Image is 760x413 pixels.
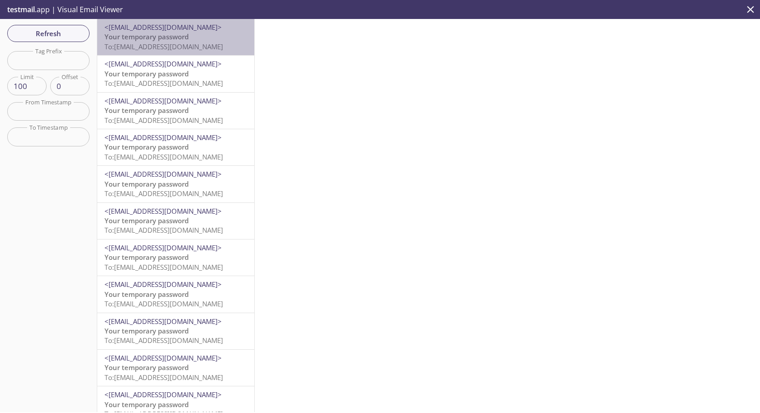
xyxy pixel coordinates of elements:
span: Your temporary password [104,363,189,372]
span: <[EMAIL_ADDRESS][DOMAIN_NAME]> [104,353,222,362]
span: To: [EMAIL_ADDRESS][DOMAIN_NAME] [104,373,223,382]
span: Your temporary password [104,142,189,151]
div: <[EMAIL_ADDRESS][DOMAIN_NAME]>Your temporary passwordTo:[EMAIL_ADDRESS][DOMAIN_NAME] [97,350,254,386]
span: To: [EMAIL_ADDRESS][DOMAIN_NAME] [104,189,223,198]
span: <[EMAIL_ADDRESS][DOMAIN_NAME]> [104,317,222,326]
span: <[EMAIL_ADDRESS][DOMAIN_NAME]> [104,280,222,289]
div: <[EMAIL_ADDRESS][DOMAIN_NAME]>Your temporary passwordTo:[EMAIL_ADDRESS][DOMAIN_NAME] [97,203,254,239]
div: <[EMAIL_ADDRESS][DOMAIN_NAME]>Your temporary passwordTo:[EMAIL_ADDRESS][DOMAIN_NAME] [97,166,254,202]
span: <[EMAIL_ADDRESS][DOMAIN_NAME]> [104,96,222,105]
div: <[EMAIL_ADDRESS][DOMAIN_NAME]>Your temporary passwordTo:[EMAIL_ADDRESS][DOMAIN_NAME] [97,93,254,129]
span: <[EMAIL_ADDRESS][DOMAIN_NAME]> [104,206,222,216]
span: To: [EMAIL_ADDRESS][DOMAIN_NAME] [104,225,223,235]
span: To: [EMAIL_ADDRESS][DOMAIN_NAME] [104,79,223,88]
span: <[EMAIL_ADDRESS][DOMAIN_NAME]> [104,133,222,142]
div: <[EMAIL_ADDRESS][DOMAIN_NAME]>Your temporary passwordTo:[EMAIL_ADDRESS][DOMAIN_NAME] [97,129,254,165]
span: Your temporary password [104,69,189,78]
span: <[EMAIL_ADDRESS][DOMAIN_NAME]> [104,169,222,178]
span: To: [EMAIL_ADDRESS][DOMAIN_NAME] [104,299,223,308]
span: To: [EMAIL_ADDRESS][DOMAIN_NAME] [104,116,223,125]
button: Refresh [7,25,90,42]
span: To: [EMAIL_ADDRESS][DOMAIN_NAME] [104,42,223,51]
div: <[EMAIL_ADDRESS][DOMAIN_NAME]>Your temporary passwordTo:[EMAIL_ADDRESS][DOMAIN_NAME] [97,239,254,276]
span: To: [EMAIL_ADDRESS][DOMAIN_NAME] [104,152,223,161]
span: To: [EMAIL_ADDRESS][DOMAIN_NAME] [104,336,223,345]
span: <[EMAIL_ADDRESS][DOMAIN_NAME]> [104,59,222,68]
span: testmail [7,5,35,14]
div: <[EMAIL_ADDRESS][DOMAIN_NAME]>Your temporary passwordTo:[EMAIL_ADDRESS][DOMAIN_NAME] [97,276,254,312]
span: Your temporary password [104,216,189,225]
span: <[EMAIL_ADDRESS][DOMAIN_NAME]> [104,243,222,252]
span: Refresh [14,28,82,39]
span: To: [EMAIL_ADDRESS][DOMAIN_NAME] [104,263,223,272]
span: Your temporary password [104,179,189,188]
div: <[EMAIL_ADDRESS][DOMAIN_NAME]>Your temporary passwordTo:[EMAIL_ADDRESS][DOMAIN_NAME] [97,313,254,349]
span: Your temporary password [104,106,189,115]
span: Your temporary password [104,400,189,409]
span: <[EMAIL_ADDRESS][DOMAIN_NAME]> [104,390,222,399]
span: Your temporary password [104,253,189,262]
span: Your temporary password [104,32,189,41]
span: Your temporary password [104,326,189,335]
div: <[EMAIL_ADDRESS][DOMAIN_NAME]>Your temporary passwordTo:[EMAIL_ADDRESS][DOMAIN_NAME] [97,19,254,55]
span: Your temporary password [104,290,189,299]
div: <[EMAIL_ADDRESS][DOMAIN_NAME]>Your temporary passwordTo:[EMAIL_ADDRESS][DOMAIN_NAME] [97,56,254,92]
span: <[EMAIL_ADDRESS][DOMAIN_NAME]> [104,23,222,32]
